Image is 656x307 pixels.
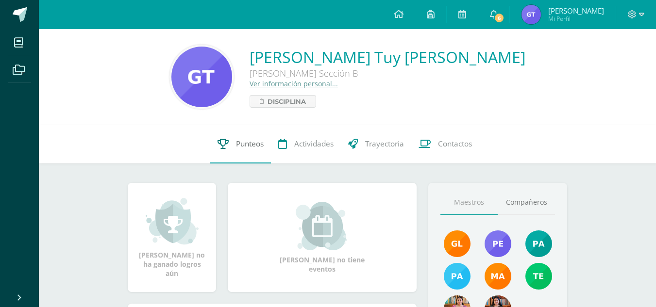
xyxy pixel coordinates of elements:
span: Contactos [438,139,472,149]
span: 6 [494,13,505,23]
a: Punteos [210,125,271,163]
a: Ver información personal... [250,79,338,88]
a: Trayectoria [341,125,411,163]
a: Maestros [440,190,498,215]
span: Mi Perfil [548,15,604,23]
img: 560278503d4ca08c21e9c7cd40ba0529.png [485,263,511,290]
img: 901d3a81a60619ba26076f020600640f.png [485,230,511,257]
img: f478d08ad3f1f0ce51b70bf43961b330.png [525,263,552,290]
img: 895b5ece1ed178905445368d61b5ce67.png [444,230,471,257]
a: Compañeros [498,190,555,215]
a: Disciplina [250,95,316,108]
img: d083dd3697d02accb7db2901ab6baee2.png [521,5,541,24]
div: [PERSON_NAME] Sección B [250,67,525,79]
span: Disciplina [268,96,306,107]
div: [PERSON_NAME] no tiene eventos [274,202,371,274]
span: Actividades [294,139,334,149]
span: Trayectoria [365,139,404,149]
img: 40c28ce654064086a0d3fb3093eec86e.png [525,230,552,257]
div: [PERSON_NAME] no ha ganado logros aún [137,197,206,278]
a: [PERSON_NAME] Tuy [PERSON_NAME] [250,47,525,67]
a: Actividades [271,125,341,163]
img: event_small.png [296,202,349,250]
a: Contactos [411,125,479,163]
img: dba022053bf6d774ddaf25456003f726.png [171,47,232,107]
img: achievement_small.png [146,197,199,245]
img: d0514ac6eaaedef5318872dd8b40be23.png [444,263,471,290]
span: Punteos [236,139,264,149]
span: [PERSON_NAME] [548,6,604,16]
